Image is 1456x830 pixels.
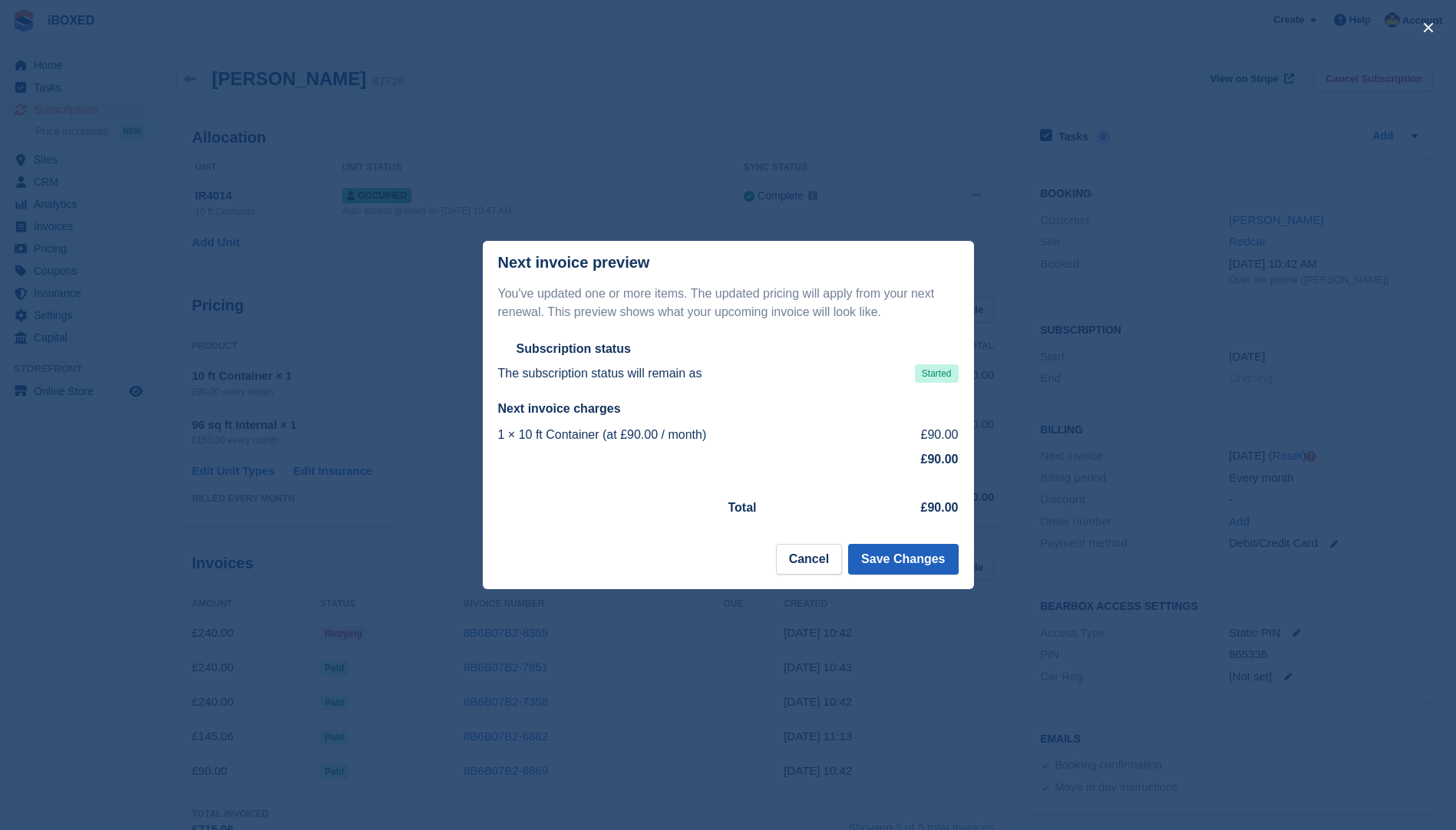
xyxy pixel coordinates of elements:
[921,453,959,466] strong: £90.00
[921,501,959,514] strong: £90.00
[498,254,650,272] p: Next invoice preview
[848,544,958,575] button: Save Changes
[728,501,757,514] strong: Total
[498,364,702,383] p: The subscription status will remain as
[1416,15,1441,40] button: close
[498,423,888,447] td: 1 × 10 ft Container (at £90.00 / month)
[498,401,959,417] h2: Next invoice charges
[915,364,959,383] span: Started
[776,544,842,575] button: Cancel
[888,423,959,447] td: £90.00
[498,285,959,321] p: You've updated one or more items. The updated pricing will apply from your next renewal. This pre...
[517,341,631,357] h2: Subscription status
